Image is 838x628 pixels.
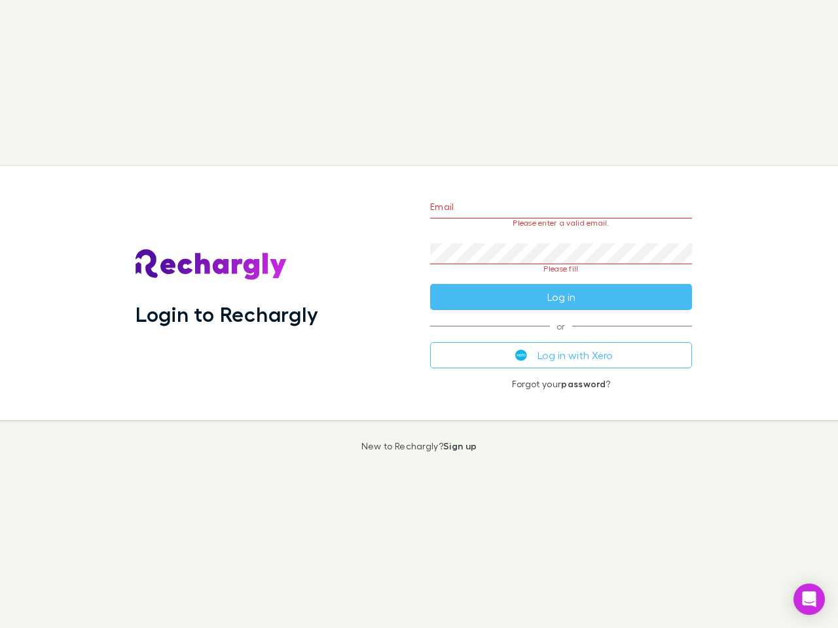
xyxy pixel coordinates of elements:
h1: Login to Rechargly [136,302,318,326]
p: Forgot your ? [430,379,692,389]
a: password [561,378,606,389]
span: or [430,326,692,326]
button: Log in [430,284,692,310]
a: Sign up [443,440,477,451]
p: Please fill [430,264,692,273]
button: Log in with Xero [430,342,692,368]
img: Rechargly's Logo [136,249,287,281]
div: Open Intercom Messenger [793,584,825,615]
p: Please enter a valid email. [430,218,692,228]
img: Xero's logo [515,349,527,361]
p: New to Rechargly? [361,441,477,451]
